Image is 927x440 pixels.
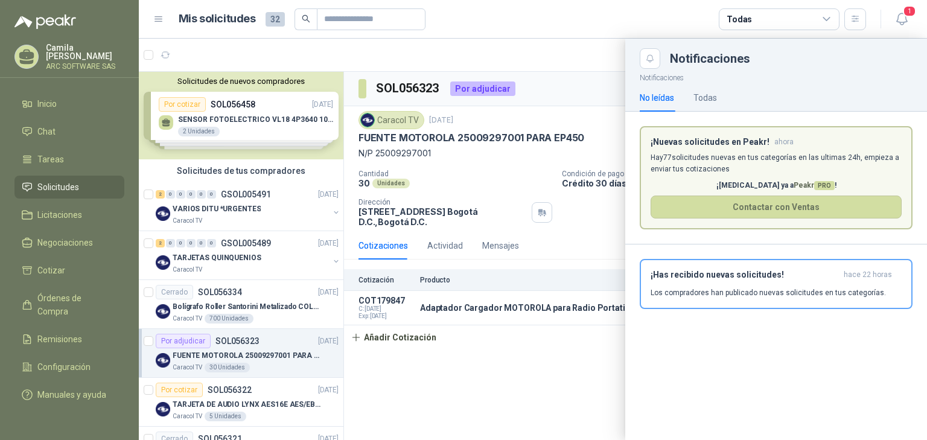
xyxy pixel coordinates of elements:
img: Logo peakr [14,14,76,29]
span: Licitaciones [37,208,82,222]
button: Contactar con Ventas [651,196,902,218]
a: Chat [14,120,124,143]
h3: ¡Nuevas solicitudes en Peakr! [651,137,769,147]
span: Inicio [37,97,57,110]
span: PRO [814,181,835,190]
p: Hay 77 solicitudes nuevas en tus categorías en las ultimas 24h, empieza a enviar tus cotizaciones [651,152,902,175]
a: Inicio [14,92,124,115]
p: Camila [PERSON_NAME] [46,43,124,60]
a: Tareas [14,148,124,171]
a: Remisiones [14,328,124,351]
a: Licitaciones [14,203,124,226]
span: Manuales y ayuda [37,388,106,401]
p: Los compradores han publicado nuevas solicitudes en tus categorías. [651,287,886,298]
button: ¡Has recibido nuevas solicitudes!hace 22 horas Los compradores han publicado nuevas solicitudes e... [640,259,913,309]
h1: Mis solicitudes [179,10,256,28]
p: Notificaciones [625,69,927,84]
button: 1 [891,8,913,30]
a: Manuales y ayuda [14,383,124,406]
span: Cotizar [37,264,65,277]
div: No leídas [640,91,674,104]
span: search [302,14,310,23]
span: Peakr [794,181,835,190]
span: hace 22 horas [844,270,892,280]
span: Chat [37,125,56,138]
span: Remisiones [37,333,82,346]
span: 1 [903,5,916,17]
a: Solicitudes [14,176,124,199]
span: ahora [774,137,794,147]
span: 32 [266,12,285,27]
a: Negociaciones [14,231,124,254]
span: Órdenes de Compra [37,292,113,318]
p: ARC SOFTWARE SAS [46,63,124,70]
span: Negociaciones [37,236,93,249]
h3: ¡Has recibido nuevas solicitudes! [651,270,839,280]
button: Close [640,48,660,69]
span: Configuración [37,360,91,374]
p: ¡[MEDICAL_DATA] ya a ! [651,180,902,191]
a: Configuración [14,356,124,378]
span: Tareas [37,153,64,166]
a: Cotizar [14,259,124,282]
span: Solicitudes [37,180,79,194]
div: Notificaciones [670,53,913,65]
div: Todas [693,91,717,104]
div: Todas [727,13,752,26]
a: Órdenes de Compra [14,287,124,323]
